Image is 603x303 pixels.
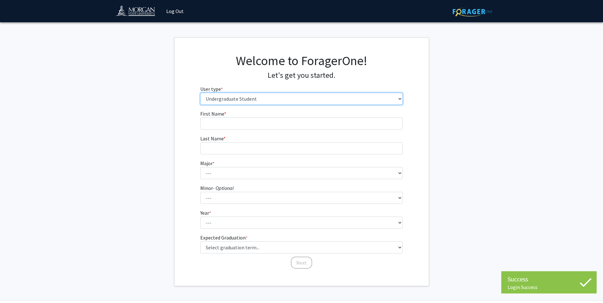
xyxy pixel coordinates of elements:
button: Next [291,257,312,269]
label: Expected Graduation [200,234,248,241]
i: - Optional [213,185,234,191]
div: Login Success [508,284,590,290]
h1: Welcome to ForagerOne! [200,53,403,68]
img: Morgan State University Logo [116,5,161,19]
span: Last Name [200,135,223,142]
label: User type [200,85,223,93]
span: First Name [200,111,224,117]
label: Major [200,159,215,167]
label: Year [200,209,211,217]
img: ForagerOne Logo [453,7,492,17]
iframe: Chat [5,274,27,298]
div: Success [508,274,590,284]
h4: Let's get you started. [200,71,403,80]
label: Minor [200,184,234,192]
